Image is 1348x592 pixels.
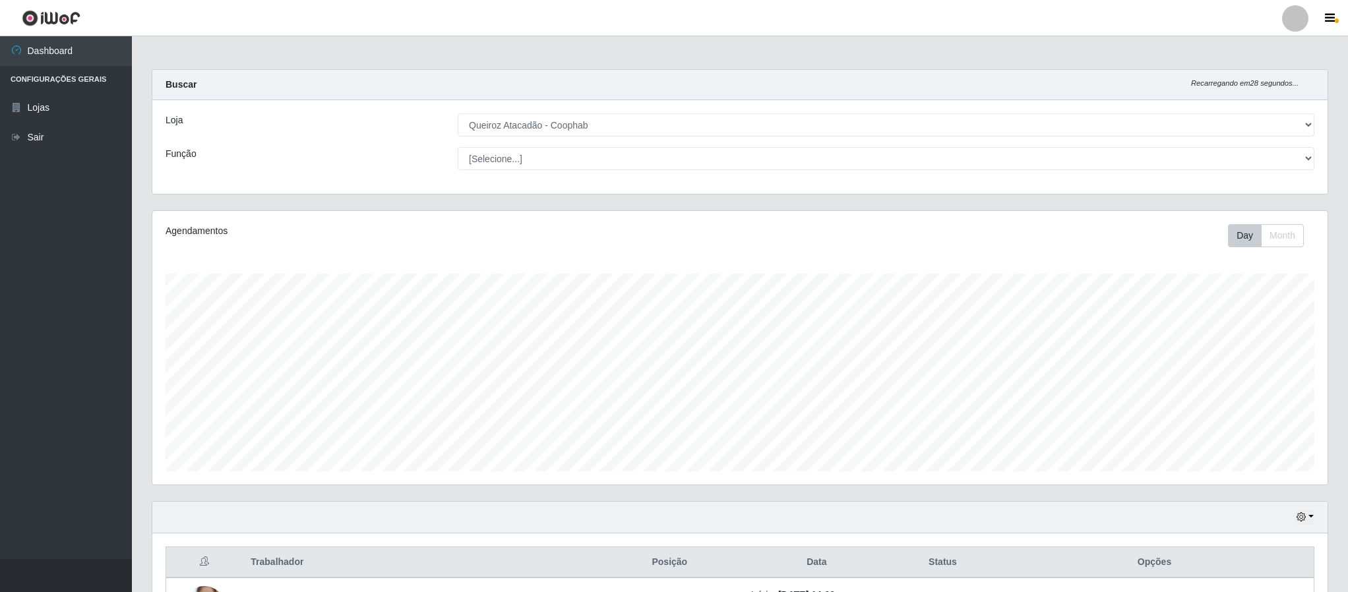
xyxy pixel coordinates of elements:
th: Opções [995,547,1314,578]
th: Posição [596,547,743,578]
div: Agendamentos [166,224,632,238]
div: Toolbar with button groups [1228,224,1314,247]
button: Day [1228,224,1262,247]
div: First group [1228,224,1304,247]
label: Função [166,147,197,161]
label: Loja [166,113,183,127]
i: Recarregando em 28 segundos... [1191,79,1299,87]
th: Trabalhador [243,547,596,578]
button: Month [1261,224,1304,247]
img: CoreUI Logo [22,10,80,26]
strong: Buscar [166,79,197,90]
th: Data [743,547,890,578]
th: Status [890,547,995,578]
